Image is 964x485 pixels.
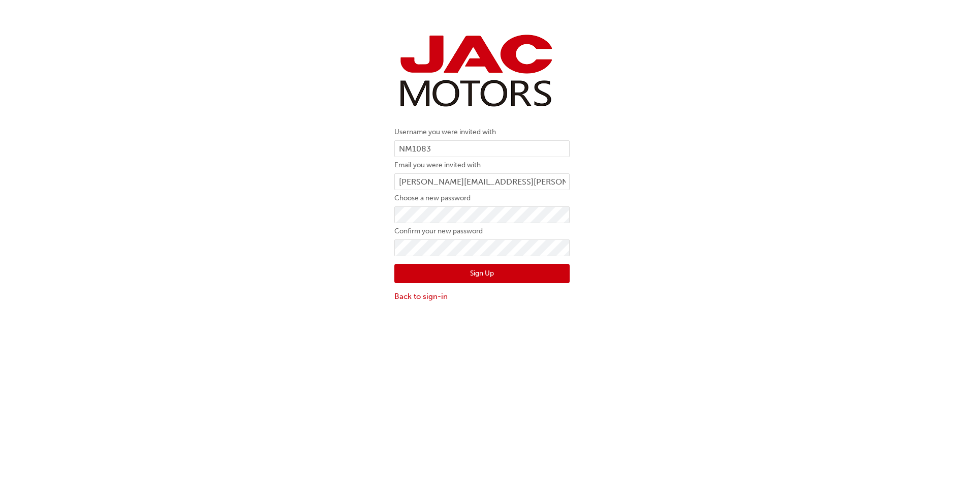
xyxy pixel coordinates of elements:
[394,126,570,138] label: Username you were invited with
[394,31,556,111] img: jac-portal
[394,159,570,171] label: Email you were invited with
[394,291,570,302] a: Back to sign-in
[394,225,570,237] label: Confirm your new password
[394,264,570,283] button: Sign Up
[394,140,570,158] input: Username
[394,192,570,204] label: Choose a new password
